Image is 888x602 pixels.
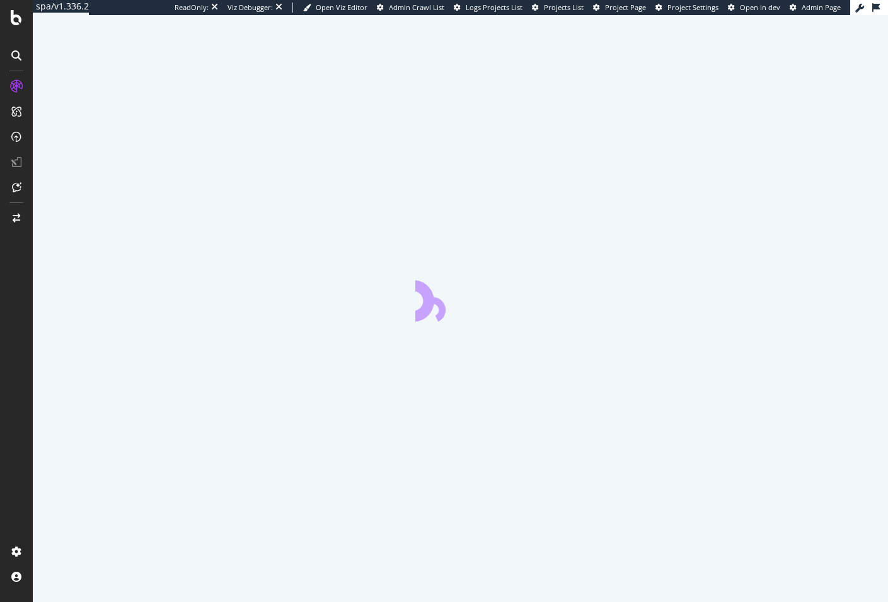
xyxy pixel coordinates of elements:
[728,3,780,13] a: Open in dev
[740,3,780,12] span: Open in dev
[466,3,522,12] span: Logs Projects List
[228,3,273,13] div: Viz Debugger:
[802,3,841,12] span: Admin Page
[655,3,718,13] a: Project Settings
[377,3,444,13] a: Admin Crawl List
[593,3,646,13] a: Project Page
[303,3,367,13] a: Open Viz Editor
[544,3,584,12] span: Projects List
[532,3,584,13] a: Projects List
[667,3,718,12] span: Project Settings
[316,3,367,12] span: Open Viz Editor
[790,3,841,13] a: Admin Page
[175,3,209,13] div: ReadOnly:
[415,276,506,321] div: animation
[389,3,444,12] span: Admin Crawl List
[605,3,646,12] span: Project Page
[454,3,522,13] a: Logs Projects List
